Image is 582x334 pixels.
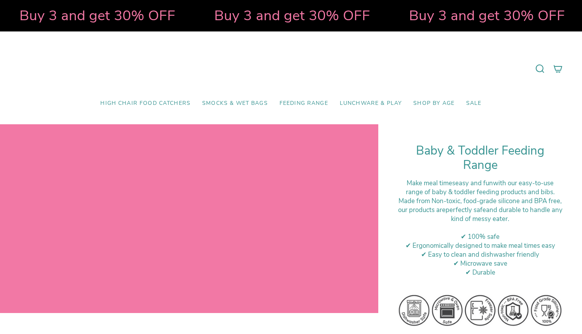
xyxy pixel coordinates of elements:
div: ✔ Easy to clean and dishwasher friendly [398,250,563,259]
div: ✔ 100% safe [398,232,563,241]
a: Lunchware & Play [334,94,407,113]
a: SALE [460,94,488,113]
a: High Chair Food Catchers [94,94,196,113]
div: M [398,197,563,223]
span: SALE [466,100,482,107]
div: ✔ Durable [398,268,563,277]
a: Smocks & Wet Bags [196,94,274,113]
div: Make meal times with our easy-to-use range of baby & toddler feeding products and bibs. [398,179,563,197]
span: Smocks & Wet Bags [202,100,268,107]
strong: Buy 3 and get 30% OFF [18,6,174,25]
a: Mumma’s Little Helpers [224,43,358,94]
span: ade from Non-toxic, food-grade silicone and BPA free, our products are and durable to handle any ... [398,197,563,223]
strong: easy and fun [455,179,493,188]
a: Shop by Age [407,94,460,113]
span: High Chair Food Catchers [100,100,191,107]
span: Shop by Age [413,100,454,107]
strong: Buy 3 and get 30% OFF [213,6,369,25]
div: ✔ Ergonomically designed to make meal times easy [398,241,563,250]
strong: perfectly safe [446,205,486,214]
span: Lunchware & Play [340,100,402,107]
a: Feeding Range [274,94,334,113]
span: Feeding Range [280,100,328,107]
h1: Baby & Toddler Feeding Range [398,144,563,173]
span: ✔ Microwave save [453,259,507,268]
strong: Buy 3 and get 30% OFF [408,6,564,25]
